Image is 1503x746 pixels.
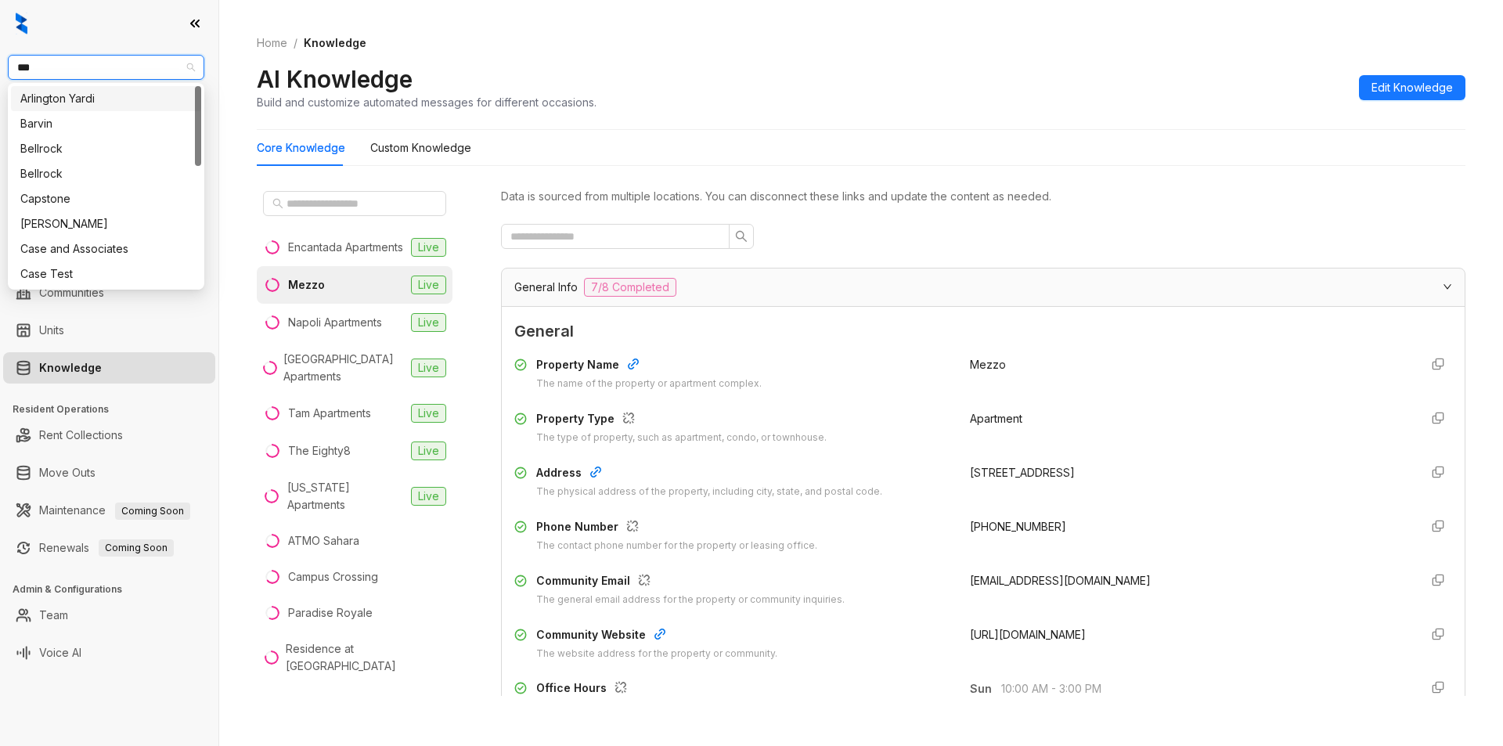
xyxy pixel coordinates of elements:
[501,188,1465,205] div: Data is sourced from multiple locations. You can disconnect these links and update the content as...
[288,405,371,422] div: Tam Apartments
[39,315,64,346] a: Units
[11,86,201,111] div: Arlington Yardi
[1443,282,1452,291] span: expanded
[20,265,192,283] div: Case Test
[257,94,597,110] div: Build and customize automated messages for different occasions.
[99,539,174,557] span: Coming Soon
[970,358,1006,371] span: Mezzo
[288,568,378,586] div: Campus Crossing
[3,420,215,451] li: Rent Collections
[39,420,123,451] a: Rent Collections
[1371,79,1453,96] span: Edit Knowledge
[536,593,845,607] div: The general email address for the property or community inquiries.
[11,261,201,287] div: Case Test
[16,13,27,34] img: logo
[536,572,845,593] div: Community Email
[536,647,777,661] div: The website address for the property or community.
[3,352,215,384] li: Knowledge
[536,539,817,553] div: The contact phone number for the property or leasing office.
[536,377,762,391] div: The name of the property or apartment complex.
[39,457,96,488] a: Move Outs
[536,679,853,700] div: Office Hours
[536,464,882,485] div: Address
[970,628,1086,641] span: [URL][DOMAIN_NAME]
[304,36,366,49] span: Knowledge
[514,279,578,296] span: General Info
[11,211,201,236] div: Carter Haston
[584,278,676,297] span: 7/8 Completed
[20,165,192,182] div: Bellrock
[3,315,215,346] li: Units
[514,319,1452,344] span: General
[735,230,748,243] span: search
[970,464,1407,481] div: [STREET_ADDRESS]
[13,402,218,416] h3: Resident Operations
[1001,680,1407,697] span: 10:00 AM - 3:00 PM
[411,441,446,460] span: Live
[411,359,446,377] span: Live
[272,198,283,209] span: search
[20,240,192,258] div: Case and Associates
[39,352,102,384] a: Knowledge
[536,410,827,431] div: Property Type
[257,139,345,157] div: Core Knowledge
[3,210,215,241] li: Collections
[970,520,1066,533] span: [PHONE_NUMBER]
[287,479,405,514] div: [US_STATE] Apartments
[20,140,192,157] div: Bellrock
[411,238,446,257] span: Live
[288,276,325,294] div: Mezzo
[288,314,382,331] div: Napoli Apartments
[294,34,297,52] li: /
[970,412,1022,425] span: Apartment
[411,276,446,294] span: Live
[286,694,446,728] div: Residence at [GEOGRAPHIC_DATA]
[502,268,1465,306] div: General Info7/8 Completed
[39,637,81,669] a: Voice AI
[288,239,403,256] div: Encantada Apartments
[20,115,192,132] div: Barvin
[11,161,201,186] div: Bellrock
[286,640,446,675] div: Residence at [GEOGRAPHIC_DATA]
[3,277,215,308] li: Communities
[536,431,827,445] div: The type of property, such as apartment, condo, or townhouse.
[288,604,373,622] div: Paradise Royale
[115,503,190,520] span: Coming Soon
[20,190,192,207] div: Capstone
[3,637,215,669] li: Voice AI
[39,600,68,631] a: Team
[3,172,215,204] li: Leasing
[3,532,215,564] li: Renewals
[370,139,471,157] div: Custom Knowledge
[283,351,405,385] div: [GEOGRAPHIC_DATA] Apartments
[3,105,215,136] li: Leads
[288,532,359,550] div: ATMO Sahara
[11,136,201,161] div: Bellrock
[11,186,201,211] div: Capstone
[11,111,201,136] div: Barvin
[411,404,446,423] span: Live
[254,34,290,52] a: Home
[39,532,174,564] a: RenewalsComing Soon
[536,485,882,499] div: The physical address of the property, including city, state, and postal code.
[257,64,413,94] h2: AI Knowledge
[536,626,777,647] div: Community Website
[536,356,762,377] div: Property Name
[411,487,446,506] span: Live
[411,313,446,332] span: Live
[13,582,218,596] h3: Admin & Configurations
[20,215,192,232] div: [PERSON_NAME]
[1359,75,1465,100] button: Edit Knowledge
[11,236,201,261] div: Case and Associates
[3,457,215,488] li: Move Outs
[3,600,215,631] li: Team
[20,90,192,107] div: Arlington Yardi
[39,277,104,308] a: Communities
[970,680,1001,697] span: Sun
[970,574,1151,587] span: [EMAIL_ADDRESS][DOMAIN_NAME]
[3,495,215,526] li: Maintenance
[536,518,817,539] div: Phone Number
[288,442,351,459] div: The Eighty8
